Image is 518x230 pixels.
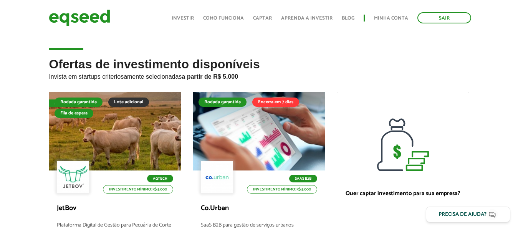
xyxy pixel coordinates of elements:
[342,16,354,21] a: Blog
[253,16,272,21] a: Captar
[49,71,469,80] p: Invista em startups criteriosamente selecionadas
[417,12,471,23] a: Sair
[252,98,299,107] div: Encerra em 7 dias
[345,190,461,197] p: Quer captar investimento para sua empresa?
[203,16,244,21] a: Como funciona
[374,16,408,21] a: Minha conta
[49,58,469,92] h2: Ofertas de investimento disponíveis
[281,16,333,21] a: Aprenda a investir
[108,98,149,107] div: Lote adicional
[182,73,238,80] strong: a partir de R$ 5.000
[147,175,173,182] p: Agtech
[247,185,317,194] p: Investimento mínimo: R$ 5.000
[57,204,173,213] p: JetBov
[103,185,173,194] p: Investimento mínimo: R$ 5.000
[55,109,93,118] div: Fila de espera
[289,175,317,182] p: SaaS B2B
[55,98,103,107] div: Rodada garantida
[49,99,88,107] div: Fila de espera
[172,16,194,21] a: Investir
[49,8,110,28] img: EqSeed
[199,98,247,107] div: Rodada garantida
[201,204,317,213] p: Co.Urban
